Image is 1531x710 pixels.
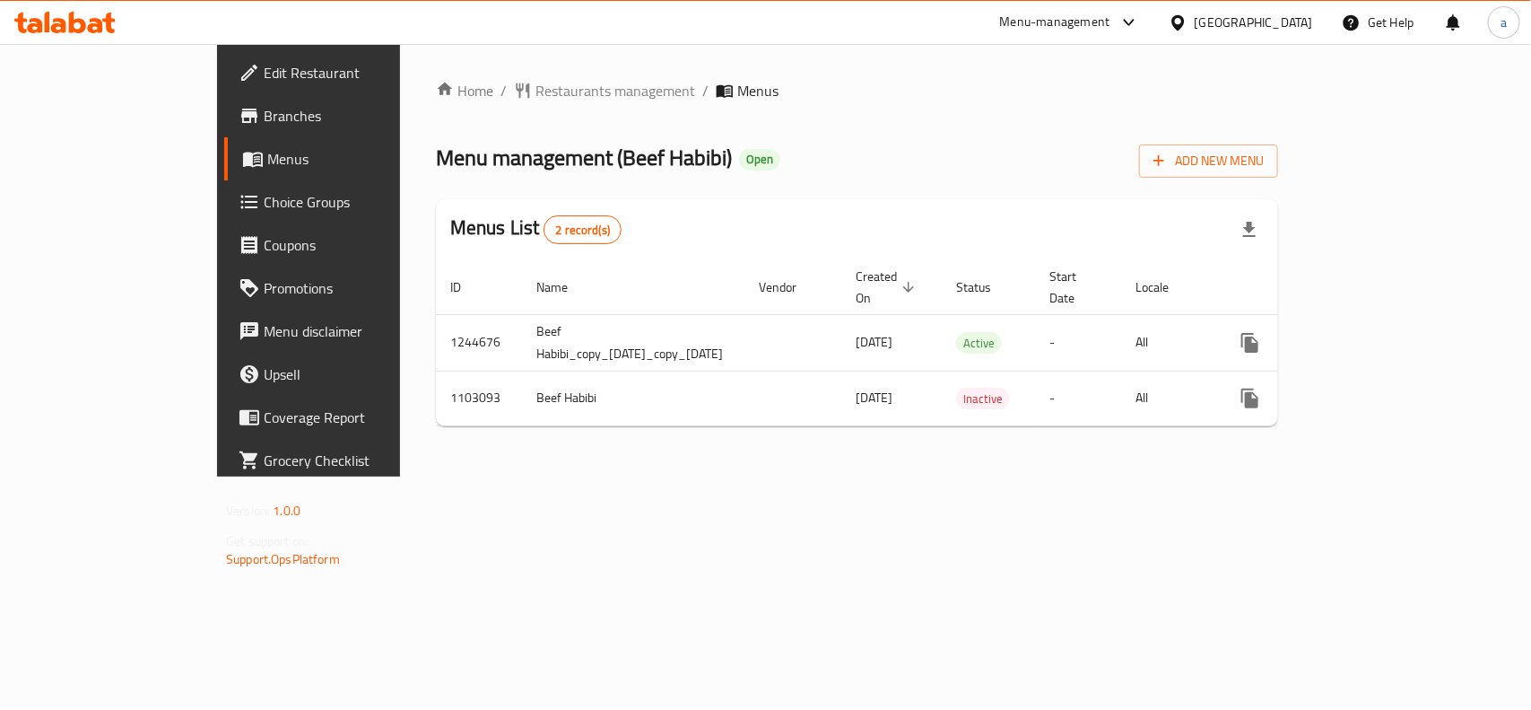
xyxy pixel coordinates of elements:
div: Export file [1228,208,1271,251]
td: - [1036,314,1122,371]
span: a [1501,13,1507,32]
a: Branches [224,94,473,137]
span: Restaurants management [535,80,695,101]
td: - [1036,371,1122,425]
span: 2 record(s) [544,222,621,239]
span: Menus [737,80,779,101]
div: Menu-management [1000,12,1110,33]
button: Change Status [1272,321,1315,364]
button: more [1229,377,1272,420]
td: All [1122,371,1214,425]
span: Menu disclaimer [264,320,458,342]
td: All [1122,314,1214,371]
span: Get support on: [226,530,309,553]
span: Menus [267,148,458,170]
a: Coupons [224,224,473,267]
span: Name [536,276,591,298]
td: 1103093 [436,371,522,425]
th: Actions [1214,260,1415,315]
nav: breadcrumb [436,80,1278,101]
span: Created On [856,266,920,309]
span: Status [956,276,1014,298]
span: Menu management ( Beef Habibi ) [436,137,732,178]
a: Coverage Report [224,396,473,439]
a: Menus [224,137,473,180]
span: 1.0.0 [273,499,300,522]
a: Restaurants management [514,80,695,101]
a: Support.OpsPlatform [226,548,340,571]
li: / [702,80,709,101]
a: Grocery Checklist [224,439,473,482]
a: Edit Restaurant [224,51,473,94]
div: [GEOGRAPHIC_DATA] [1195,13,1313,32]
span: Version: [226,499,270,522]
span: [DATE] [856,386,892,409]
span: Edit Restaurant [264,62,458,83]
span: Start Date [1050,266,1100,309]
span: Coverage Report [264,407,458,428]
div: Total records count [544,215,622,244]
span: Coupons [264,234,458,256]
span: Branches [264,105,458,127]
span: Vendor [759,276,820,298]
span: Locale [1136,276,1193,298]
span: Open [739,152,780,167]
button: more [1229,321,1272,364]
span: Active [956,333,1002,354]
span: Promotions [264,277,458,299]
div: Active [956,332,1002,354]
a: Choice Groups [224,180,473,224]
table: enhanced table [436,260,1415,426]
td: 1244676 [436,314,522,371]
a: Menu disclaimer [224,310,473,353]
span: Inactive [956,389,1010,409]
span: Add New Menu [1153,150,1264,172]
span: Upsell [264,364,458,385]
span: [DATE] [856,330,892,354]
td: Beef Habibi [522,371,744,425]
td: Beef Habibi_copy_[DATE]_copy_[DATE] [522,314,744,371]
span: ID [450,276,484,298]
span: Grocery Checklist [264,450,458,471]
a: Upsell [224,353,473,396]
button: Add New Menu [1139,145,1278,178]
h2: Menus List [450,215,622,244]
span: Choice Groups [264,191,458,213]
li: / [500,80,507,101]
button: Change Status [1272,377,1315,420]
a: Promotions [224,267,473,310]
div: Open [739,149,780,171]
